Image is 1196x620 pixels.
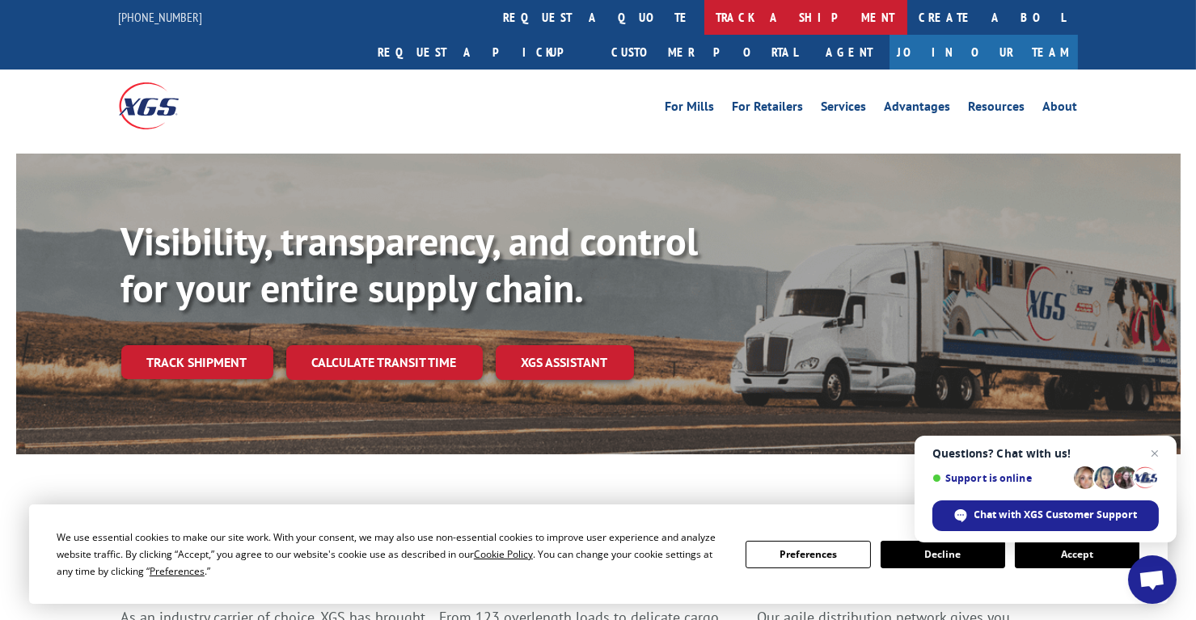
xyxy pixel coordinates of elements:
[119,9,203,25] a: [PHONE_NUMBER]
[733,100,804,118] a: For Retailers
[496,345,634,380] a: XGS ASSISTANT
[600,35,810,70] a: Customer Portal
[666,100,715,118] a: For Mills
[286,345,483,380] a: Calculate transit time
[746,541,870,568] button: Preferences
[29,504,1168,604] div: Cookie Consent Prompt
[1043,100,1078,118] a: About
[885,100,951,118] a: Advantages
[969,100,1025,118] a: Resources
[121,216,699,313] b: Visibility, transparency, and control for your entire supply chain.
[974,508,1138,522] span: Chat with XGS Customer Support
[932,472,1068,484] span: Support is online
[810,35,890,70] a: Agent
[474,547,533,561] span: Cookie Policy
[1128,555,1177,604] a: Open chat
[822,100,867,118] a: Services
[890,35,1078,70] a: Join Our Team
[1015,541,1139,568] button: Accept
[881,541,1005,568] button: Decline
[932,447,1159,460] span: Questions? Chat with us!
[932,500,1159,531] span: Chat with XGS Customer Support
[121,345,273,379] a: Track shipment
[366,35,600,70] a: Request a pickup
[150,564,205,578] span: Preferences
[57,529,726,580] div: We use essential cookies to make our site work. With your consent, we may also use non-essential ...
